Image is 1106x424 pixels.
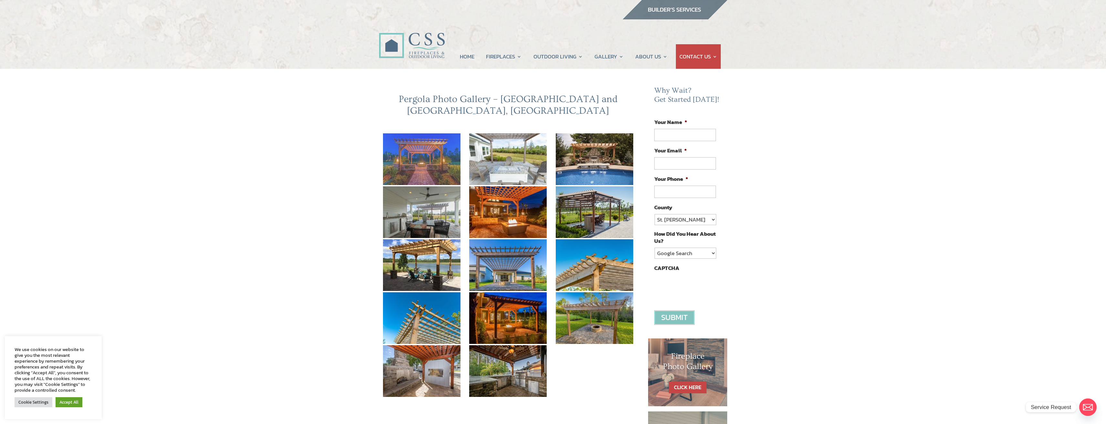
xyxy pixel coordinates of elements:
a: HOME [460,44,474,69]
img: 9 [556,239,633,291]
h2: Why Wait? Get Started [DATE]! [654,86,721,107]
img: 5 [469,186,547,238]
img: CSS Fireplaces & Outdoor Living (Formerly Construction Solutions & Supply)- Jacksonville Ormond B... [379,15,445,62]
img: 13 [383,345,460,397]
img: 1 [383,133,460,185]
a: GALLERY [594,44,624,69]
img: 12 [556,292,633,344]
img: 3 [556,133,633,185]
a: Accept All [56,397,82,407]
a: CLICK HERE [669,381,707,393]
label: County [654,204,672,211]
a: OUTDOOR LIVING [533,44,583,69]
label: Your Name [654,119,687,126]
img: 6 [556,186,633,238]
img: 8 [469,239,547,291]
img: 10 [383,292,460,344]
a: CONTACT US [679,44,717,69]
label: How Did You Hear About Us? [654,230,716,244]
h1: Fireplace Photo Gallery [661,351,715,375]
a: Cookie Settings [15,397,52,407]
a: Email [1079,398,1097,416]
a: FIREPLACES [486,44,522,69]
a: builder services construction supply [622,13,728,22]
h2: Pergola Photo Gallery – [GEOGRAPHIC_DATA] and [GEOGRAPHIC_DATA], [GEOGRAPHIC_DATA] [379,93,638,120]
a: ABOUT US [635,44,667,69]
iframe: reCAPTCHA [654,275,752,300]
label: Your Phone [654,175,688,182]
img: 14 [469,345,547,397]
div: We use cookies on our website to give you the most relevant experience by remembering your prefer... [15,346,92,393]
label: CAPTCHA [654,264,679,272]
img: 7 [383,239,460,291]
label: Your Email [654,147,687,154]
img: 2 [469,133,547,185]
img: 11 [469,292,547,344]
img: 4 [383,186,460,238]
input: Submit [654,310,695,325]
